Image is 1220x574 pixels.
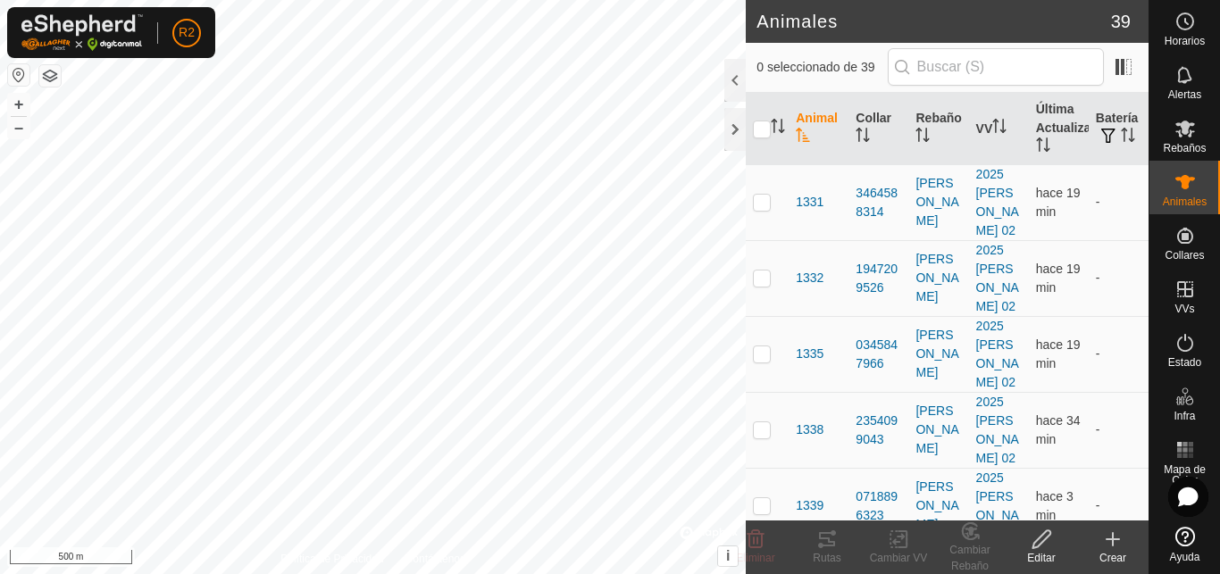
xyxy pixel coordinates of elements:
span: Animales [1163,196,1207,207]
button: i [718,546,738,566]
a: 2025 [PERSON_NAME] 02 [976,167,1019,237]
p-sorticon: Activar para ordenar [796,130,810,145]
p-sorticon: Activar para ordenar [1121,130,1135,145]
td: - [1089,392,1149,468]
div: [PERSON_NAME] [915,250,961,306]
img: Logo Gallagher [21,14,143,51]
th: Animal [789,93,848,165]
td: - [1089,164,1149,240]
div: 1947209526 [856,260,901,297]
span: Rebaños [1163,143,1206,154]
span: 1335 [796,345,823,363]
button: Restablecer Mapa [8,64,29,86]
div: [PERSON_NAME] [915,478,961,534]
th: Rebaño [908,93,968,165]
a: Contáctenos [405,551,465,567]
span: 24 ago 2025, 22:35 [1036,262,1081,295]
th: Batería [1089,93,1149,165]
th: Collar [848,93,908,165]
p-sorticon: Activar para ordenar [915,130,930,145]
p-sorticon: Activar para ordenar [992,121,1007,136]
span: 39 [1111,8,1131,35]
button: Capas del Mapa [39,65,61,87]
span: 1339 [796,496,823,515]
span: Estado [1168,357,1201,368]
span: 1338 [796,420,823,439]
div: 0718896323 [856,487,901,525]
span: Mapa de Calor [1154,464,1216,486]
span: 24 ago 2025, 22:20 [1036,413,1081,446]
div: Cambiar VV [863,550,934,566]
div: [PERSON_NAME] [915,326,961,382]
span: i [726,548,730,563]
span: 0 seleccionado de 39 [756,58,887,77]
th: VV [969,93,1029,165]
div: Cambiar Rebaño [934,542,1006,574]
span: R2 [179,23,195,42]
span: Collares [1165,250,1204,261]
p-sorticon: Activar para ordenar [771,121,785,136]
td: - [1089,316,1149,392]
a: 2025 [PERSON_NAME] 02 [976,319,1019,389]
h2: Animales [756,11,1111,32]
span: Eliminar [736,552,774,564]
span: Infra [1174,411,1195,421]
th: Última Actualización [1029,93,1089,165]
a: 2025 [PERSON_NAME] 02 [976,243,1019,313]
a: 2025 [PERSON_NAME] 02 [976,470,1019,541]
button: + [8,94,29,115]
div: Rutas [791,550,863,566]
a: Ayuda [1149,520,1220,570]
a: 2025 [PERSON_NAME] 02 [976,395,1019,465]
span: Ayuda [1170,552,1200,562]
p-sorticon: Activar para ordenar [1036,140,1050,154]
td: - [1089,468,1149,544]
p-sorticon: Activar para ordenar [856,130,870,145]
div: Editar [1006,550,1077,566]
span: 1332 [796,269,823,287]
div: Crear [1077,550,1149,566]
div: [PERSON_NAME] [915,174,961,230]
span: Alertas [1168,89,1201,100]
a: Política de Privacidad [280,551,383,567]
button: – [8,117,29,138]
span: 24 ago 2025, 22:50 [1036,489,1074,522]
div: 2354099043 [856,412,901,449]
div: [PERSON_NAME] [915,402,961,458]
div: 3464588314 [856,184,901,221]
td: - [1089,240,1149,316]
span: 24 ago 2025, 22:35 [1036,186,1081,219]
input: Buscar (S) [888,48,1104,86]
span: 1331 [796,193,823,212]
span: VVs [1174,304,1194,314]
span: 24 ago 2025, 22:35 [1036,337,1081,370]
div: 0345847966 [856,336,901,373]
span: Horarios [1165,36,1205,46]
